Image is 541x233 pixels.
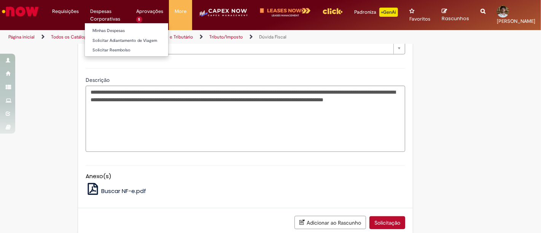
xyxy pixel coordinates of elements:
[1,4,40,19] img: ServiceNow
[86,173,405,180] h5: Anexo(s)
[442,15,469,22] span: Rascunhos
[369,216,405,229] button: Solicitação
[354,8,398,17] div: Padroniza
[51,34,91,40] a: Todos os Catálogos
[6,30,355,44] ul: Trilhas de página
[86,187,146,195] a: Buscar NF-e.pdf
[322,5,343,17] img: click_logo_yellow_360x200.png
[198,8,248,23] img: CapexLogo5.png
[442,8,469,22] a: Rascunhos
[85,37,169,45] a: Solicitar Adiantamento de Viagem
[157,34,193,40] a: Fiscal e Tributário
[85,46,169,54] a: Solicitar Reembolso
[294,216,366,229] button: Adicionar ao Rascunho
[86,77,111,83] span: Descrição
[101,187,146,195] span: Buscar NF-e.pdf
[86,86,405,152] textarea: Descrição
[260,8,311,17] img: logo-leases-transp-branco.png
[409,15,430,23] span: Favoritos
[136,8,163,15] span: Aprovações
[379,8,398,17] p: +GenAi
[90,8,125,23] span: Despesas Corporativas
[85,27,169,35] a: Minhas Despesas
[136,16,143,23] span: 5
[209,34,243,40] a: Tributo/Imposto
[497,18,535,24] span: [PERSON_NAME]
[259,34,286,40] a: Dúvida Fiscal
[84,23,169,57] ul: Despesas Corporativas
[89,42,390,54] span: ICMS ST ou FECOP ST
[8,34,35,40] a: Página inicial
[175,8,186,15] span: More
[52,8,79,15] span: Requisições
